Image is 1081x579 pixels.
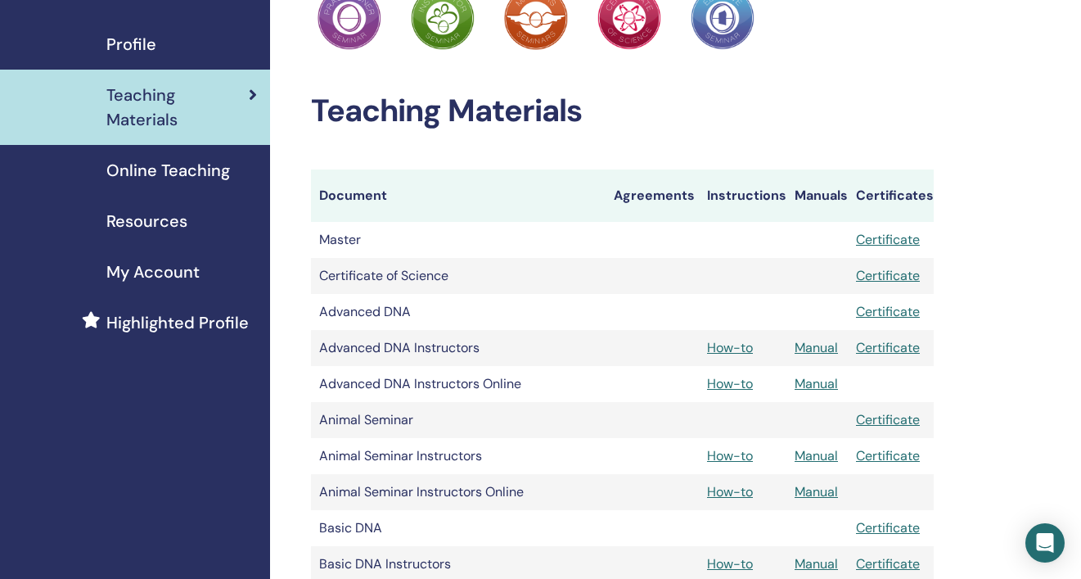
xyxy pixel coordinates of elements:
a: How-to [707,555,753,572]
a: Certificate [856,267,920,284]
div: Open Intercom Messenger [1025,523,1065,563]
td: Advanced DNA [311,294,606,330]
a: Certificate [856,303,920,320]
th: Certificates [848,170,934,222]
a: Certificate [856,411,920,428]
td: Certificate of Science [311,258,606,294]
td: Basic DNA [311,510,606,546]
a: Manual [795,483,838,500]
td: Animal Seminar [311,402,606,438]
a: How-to [707,447,753,464]
a: How-to [707,339,753,356]
th: Document [311,170,606,222]
td: Advanced DNA Instructors Online [311,366,606,402]
h2: Teaching Materials [311,93,934,130]
a: How-to [707,375,753,392]
td: Animal Seminar Instructors Online [311,474,606,510]
a: Certificate [856,519,920,536]
a: Manual [795,555,838,572]
td: Advanced DNA Instructors [311,330,606,366]
th: Instructions [699,170,786,222]
a: Manual [795,339,838,356]
a: How-to [707,483,753,500]
td: Animal Seminar Instructors [311,438,606,474]
span: Online Teaching [106,158,230,183]
a: Certificate [856,231,920,248]
th: Agreements [606,170,699,222]
th: Manuals [786,170,848,222]
a: Certificate [856,555,920,572]
a: Manual [795,447,838,464]
span: Teaching Materials [106,83,249,132]
a: Manual [795,375,838,392]
span: Profile [106,32,156,57]
span: Resources [106,209,187,233]
a: Certificate [856,447,920,464]
td: Master [311,222,606,258]
span: My Account [106,260,200,284]
a: Certificate [856,339,920,356]
span: Highlighted Profile [106,310,249,335]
